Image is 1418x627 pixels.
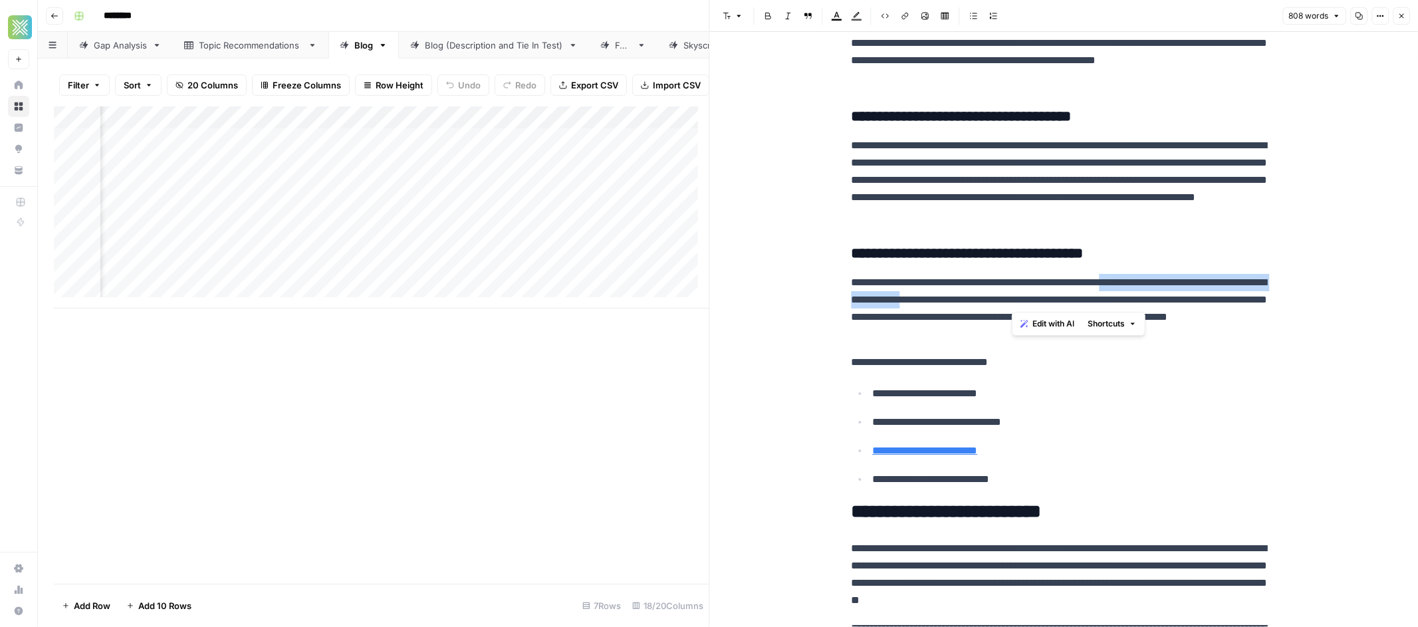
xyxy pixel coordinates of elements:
[355,74,432,96] button: Row Height
[8,96,29,117] a: Browse
[8,600,29,622] button: Help + Support
[589,32,657,59] a: FAQ
[1288,10,1328,22] span: 808 words
[199,39,302,52] div: Topic Recommendations
[550,74,627,96] button: Export CSV
[173,32,328,59] a: Topic Recommendations
[425,39,563,52] div: Blog (Description and Tie In Test)
[167,74,247,96] button: 20 Columns
[458,78,481,92] span: Undo
[8,160,29,181] a: Your Data
[115,74,162,96] button: Sort
[437,74,489,96] button: Undo
[124,78,141,92] span: Sort
[8,15,32,39] img: Xponent21 Logo
[94,39,147,52] div: Gap Analysis
[354,39,373,52] div: Blog
[8,11,29,44] button: Workspace: Xponent21
[1015,315,1080,332] button: Edit with AI
[571,78,618,92] span: Export CSV
[68,32,173,59] a: Gap Analysis
[74,599,110,612] span: Add Row
[187,78,238,92] span: 20 Columns
[8,558,29,579] a: Settings
[273,78,341,92] span: Freeze Columns
[1082,315,1142,332] button: Shortcuts
[376,78,423,92] span: Row Height
[515,78,536,92] span: Redo
[8,117,29,138] a: Insights
[577,595,627,616] div: 7 Rows
[632,74,709,96] button: Import CSV
[653,78,701,92] span: Import CSV
[657,32,757,59] a: Skyscraper
[1088,318,1125,330] span: Shortcuts
[615,39,632,52] div: FAQ
[328,32,399,59] a: Blog
[683,39,731,52] div: Skyscraper
[68,78,89,92] span: Filter
[399,32,589,59] a: Blog (Description and Tie In Test)
[495,74,545,96] button: Redo
[627,595,709,616] div: 18/20 Columns
[8,74,29,96] a: Home
[252,74,350,96] button: Freeze Columns
[118,595,199,616] button: Add 10 Rows
[1282,7,1346,25] button: 808 words
[8,579,29,600] a: Usage
[138,599,191,612] span: Add 10 Rows
[1032,318,1074,330] span: Edit with AI
[8,138,29,160] a: Opportunities
[54,595,118,616] button: Add Row
[59,74,110,96] button: Filter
